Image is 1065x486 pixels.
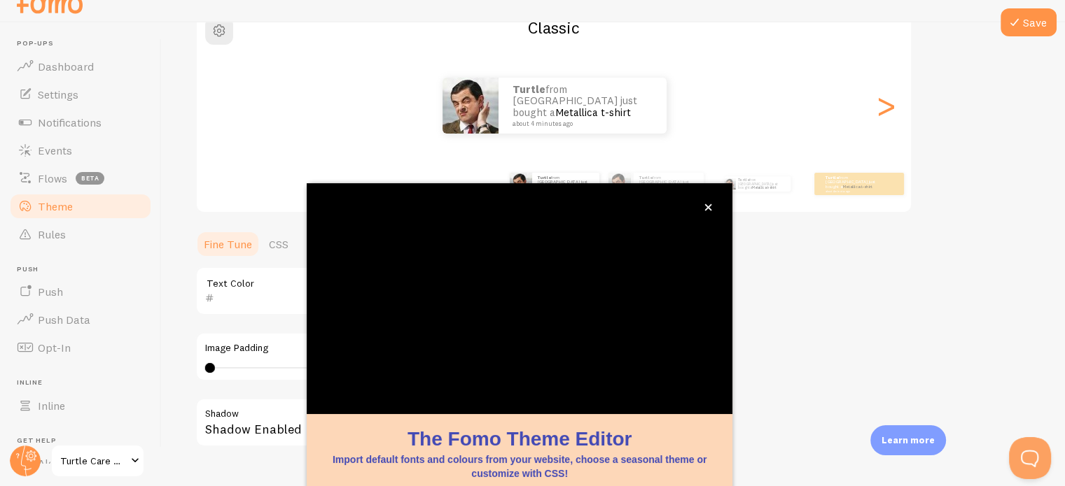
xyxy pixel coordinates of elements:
span: Opt-In [38,341,71,355]
a: Metallica t-shirt [555,106,631,119]
label: Image Padding [205,342,606,355]
a: Settings [8,80,153,108]
img: Fomo [608,173,631,195]
h1: The Fomo Theme Editor [323,425,716,452]
p: Import default fonts and colours from your website, choose a seasonal theme or customize with CSS! [323,452,716,480]
div: Learn more [870,425,946,455]
span: beta [76,172,104,185]
p: from [GEOGRAPHIC_DATA] just bought a [826,175,882,192]
span: Pop-ups [17,39,153,48]
a: Metallica t-shirt [842,184,872,190]
img: Fomo [443,78,499,134]
span: Turtle Care Guide [60,452,127,469]
a: Notifications [8,108,153,136]
span: Push Data [38,313,90,327]
a: CSS [260,230,297,258]
strong: turtle [513,83,545,96]
span: Notifications [38,115,102,129]
iframe: Help Scout Beacon - Open [1009,437,1051,479]
a: Rules [8,220,153,248]
a: Inline [8,392,153,420]
a: Metallica t-shirt [752,185,776,190]
span: Rules [38,227,66,241]
h2: Classic [197,17,911,38]
span: Push [17,265,153,274]
img: Fomo [724,178,735,190]
p: from [GEOGRAPHIC_DATA] just bought a [738,176,785,192]
a: Theme [8,192,153,220]
p: Learn more [882,434,935,447]
a: Events [8,136,153,164]
p: from [GEOGRAPHIC_DATA] just bought a [538,175,594,192]
a: Dashboard [8,52,153,80]
a: Push [8,278,153,306]
strong: turtle [826,175,839,180]
span: Get Help [17,436,153,445]
div: Next slide [877,55,894,156]
button: close, [701,200,716,215]
span: Theme [38,199,73,213]
span: Settings [38,87,78,101]
a: Turtle Care Guide [50,444,145,478]
span: Events [38,143,72,157]
span: Flows [38,171,67,185]
small: about 4 minutes ago [826,190,880,192]
a: Fine Tune [195,230,260,258]
img: Fomo [510,173,532,195]
small: about 4 minutes ago [513,120,648,127]
p: from [GEOGRAPHIC_DATA] just bought a [639,175,698,192]
span: Inline [38,399,65,413]
span: Inline [17,378,153,387]
span: Push [38,285,63,299]
span: Dashboard [38,59,94,73]
a: Opt-In [8,334,153,362]
a: Flows beta [8,164,153,192]
div: Shadow Enabled [195,398,615,449]
p: from [GEOGRAPHIC_DATA] just bought a [513,84,653,127]
strong: turtle [538,175,551,180]
strong: turtle [639,175,653,180]
a: Push Data [8,306,153,334]
button: Save [1001,8,1057,36]
strong: turtle [738,178,749,182]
